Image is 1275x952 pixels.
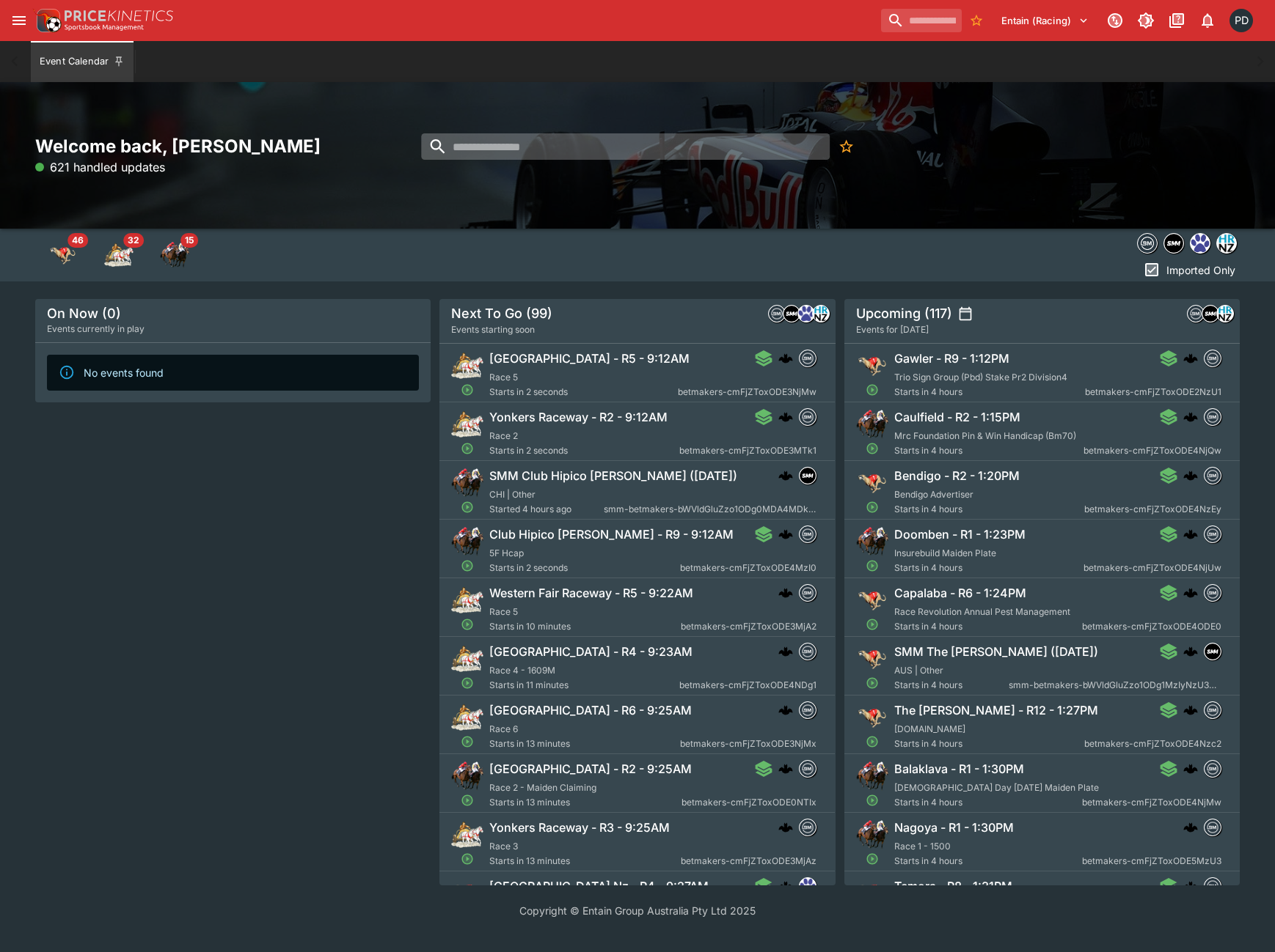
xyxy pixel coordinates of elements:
img: betmakers.png [1138,234,1157,253]
div: cerberus [779,410,794,424]
div: betmakers [800,819,817,836]
div: Paul Dicioccio [1230,9,1253,32]
button: settings [958,306,973,321]
div: hrnz [1216,233,1237,254]
span: betmakers-cmFjZToxODE4NzEy [1084,502,1221,517]
img: logo-cerberus.svg [1183,644,1198,659]
div: cerberus [779,586,794,600]
img: logo-cerberus.svg [779,468,794,483]
svg: Open [461,852,475,866]
img: horse_racing.png [856,408,888,440]
div: cerberus [1183,879,1198,893]
button: No Bookmarks [965,9,988,32]
img: Sportsbook Management [65,24,144,31]
img: logo-cerberus.svg [1183,703,1198,717]
span: betmakers-cmFjZToxODE4MzI0 [681,561,817,575]
span: Events for [DATE] [856,322,929,337]
h5: On Now (0) [47,305,121,322]
span: Race 6 [489,723,518,734]
span: betmakers-cmFjZToxODE4ODE0 [1082,619,1221,634]
img: betmakers.png [800,819,816,835]
div: samemeetingmulti [1163,233,1184,254]
img: logo-cerberus.svg [1183,820,1198,835]
p: Imported Only [1166,262,1235,278]
div: grnz [800,877,817,895]
span: 46 [67,233,88,248]
h6: [GEOGRAPHIC_DATA] - R2 - 9:25AM [489,761,692,777]
span: Starts in 2 seconds [489,385,678,399]
svg: Open [866,442,879,455]
img: greyhound_racing.png [451,877,483,909]
span: Race 5 [489,606,518,617]
span: 15 [180,233,198,248]
img: PriceKinetics Logo [32,6,62,35]
div: cerberus [1183,820,1198,835]
div: cerberus [779,468,794,483]
input: search [881,9,962,32]
div: cerberus [1183,703,1198,717]
img: logo-cerberus.svg [779,527,794,542]
span: betmakers-cmFjZToxODE4NjMw [1082,795,1221,810]
svg: Open [461,442,475,455]
svg: Open [866,618,879,631]
span: betmakers-cmFjZToxODE3NjMx [681,737,817,751]
span: betmakers-cmFjZToxODE4NDg1 [680,678,817,693]
img: logo-cerberus.svg [779,410,794,424]
button: Imported Only [1139,258,1240,281]
span: betmakers-cmFjZToxODE4NjQw [1084,443,1221,458]
span: 32 [123,233,144,248]
h6: Club Hipico [PERSON_NAME] - R9 - 9:12AM [489,527,734,542]
img: harness_racing.png [451,819,483,851]
img: logo-cerberus.svg [779,703,794,717]
img: betmakers.png [1205,409,1221,425]
h2: Welcome back, [PERSON_NAME] [35,135,431,158]
svg: Open [461,618,475,631]
div: grnz [797,305,815,322]
svg: Open [866,501,879,514]
img: logo-cerberus.svg [1183,527,1198,542]
h6: Bendigo - R2 - 1:20PM [894,468,1020,484]
div: betmakers [800,525,817,543]
div: betmakers [1204,877,1221,895]
h6: Balaklava - R1 - 1:30PM [894,761,1024,777]
span: Starts in 4 hours [894,443,1084,458]
span: Race 1 - 1500 [894,841,951,852]
div: cerberus [779,820,794,835]
img: logo-cerberus.svg [779,879,794,893]
img: horse_racing.png [856,760,888,792]
div: samemeetingmulti [800,467,817,484]
img: hrnz.png [1217,234,1236,253]
img: logo-cerberus.svg [779,644,794,659]
div: Event type filters [35,229,202,281]
svg: Open [866,735,879,748]
span: Race 2 [489,430,518,441]
h6: Yonkers Raceway - R3 - 9:25AM [489,820,670,835]
img: betmakers.png [800,409,816,425]
svg: Open [866,383,879,396]
span: Started 4 hours ago [489,502,604,517]
img: betmakers.png [1205,761,1221,777]
div: betmakers [1204,819,1221,836]
button: Paul Dicioccio [1225,4,1257,37]
img: hrnz.png [813,306,829,322]
div: cerberus [779,879,794,893]
img: logo-cerberus.svg [1183,351,1198,366]
input: search [422,133,830,160]
svg: Open [866,794,879,807]
span: Starts in 4 hours [894,385,1085,399]
img: grnz.png [800,878,816,894]
h6: Caulfield - R2 - 1:15PM [894,410,1020,425]
img: samemeetingmulti.png [1202,306,1219,322]
img: samemeetingmulti.png [1164,234,1183,253]
span: betmakers-cmFjZToxODE3NjMw [679,385,817,399]
button: Connected to PK [1102,7,1128,34]
img: samemeetingmulti.png [783,306,800,322]
div: betmakers [800,760,817,778]
div: betmakers [1204,467,1221,484]
div: betmakers [1204,525,1221,543]
div: samemeetingmulti [1204,643,1221,660]
div: betmakers [1187,305,1205,322]
span: betmakers-cmFjZToxODE3MjAz [682,854,817,868]
span: Race Revolution Annual Pest Management [894,606,1070,617]
div: betmakers [1204,350,1221,367]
